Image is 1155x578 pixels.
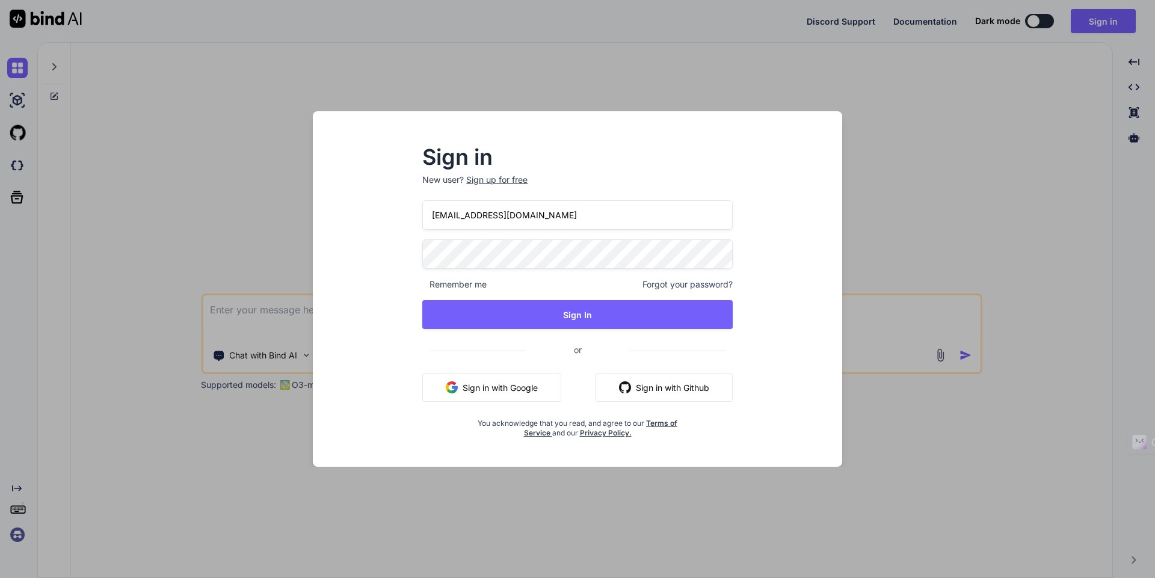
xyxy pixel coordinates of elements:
input: Login or Email [422,200,733,230]
p: New user? [422,174,733,200]
span: Forgot your password? [642,278,733,291]
button: Sign in with Google [422,373,561,402]
h2: Sign in [422,147,733,167]
img: github [619,381,631,393]
span: Remember me [422,278,487,291]
a: Terms of Service [524,419,678,437]
span: or [526,335,630,364]
button: Sign in with Github [596,373,733,402]
img: google [446,381,458,393]
a: Privacy Policy. [580,428,632,437]
button: Sign In [422,300,733,329]
div: You acknowledge that you read, and agree to our and our [474,411,681,438]
div: Sign up for free [466,174,528,186]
